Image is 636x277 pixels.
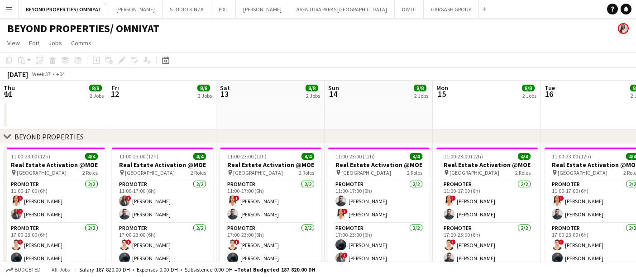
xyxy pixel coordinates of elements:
[5,265,42,275] button: Budgeted
[17,169,67,176] span: [GEOGRAPHIC_DATA]
[436,161,538,169] h3: Real Estate Activation @MOE
[119,153,158,160] span: 11:00-23:00 (12h)
[126,196,131,201] span: !
[19,0,109,18] button: BEYOND PROPERTIES/ OMNIYAT
[90,92,104,99] div: 2 Jobs
[436,84,448,92] span: Mon
[236,0,289,18] button: [PERSON_NAME]
[407,169,422,176] span: 2 Roles
[522,85,535,91] span: 8/8
[545,84,555,92] span: Tue
[234,196,239,201] span: !
[436,148,538,267] app-job-card: 11:00-23:00 (12h)4/4Real Estate Activation @MOE [GEOGRAPHIC_DATA]2 RolesPromoter2/211:00-17:00 (6...
[328,84,339,92] span: Sun
[4,37,24,49] a: View
[436,223,538,267] app-card-role: Promoter2/217:00-23:00 (6h)![PERSON_NAME][PERSON_NAME]
[328,223,430,267] app-card-role: Promoter2/217:00-23:00 (6h)[PERSON_NAME]![PERSON_NAME]
[191,169,206,176] span: 2 Roles
[618,23,629,34] app-user-avatar: Ines de Puybaudet
[552,153,591,160] span: 11:00-23:00 (12h)
[395,0,424,18] button: DWTC
[328,161,430,169] h3: Real Estate Activation @MOE
[79,266,316,273] div: Salary 187 820.00 DH + Expenses 0.00 DH + Subsistence 0.00 DH =
[14,267,41,273] span: Budgeted
[193,153,206,160] span: 4/4
[126,239,131,245] span: !
[18,196,23,201] span: !
[335,153,375,160] span: 11:00-23:00 (12h)
[71,39,91,47] span: Comms
[14,132,84,141] div: BEYOND PROPERTIES
[112,179,213,223] app-card-role: Promoter2/211:00-17:00 (6h)![PERSON_NAME][PERSON_NAME]
[237,266,316,273] span: Total Budgeted 187 820.00 DH
[163,0,211,18] button: STUDIO KINZA
[30,71,53,77] span: Week 37
[197,85,210,91] span: 8/8
[220,148,321,267] app-job-card: 11:00-23:00 (12h)4/4Real Estate Activation @MOE [GEOGRAPHIC_DATA]2 RolesPromoter2/211:00-17:00 (6...
[89,85,102,91] span: 8/8
[558,169,607,176] span: [GEOGRAPHIC_DATA]
[414,92,428,99] div: 2 Jobs
[306,85,318,91] span: 8/8
[82,169,98,176] span: 2 Roles
[25,37,43,49] a: Edit
[518,153,531,160] span: 4/4
[301,153,314,160] span: 4/4
[4,84,15,92] span: Thu
[450,239,456,245] span: !
[424,0,479,18] button: GARGASH GROUP
[4,161,105,169] h3: Real Estate Activation @MOE
[342,209,348,214] span: !
[328,179,430,223] app-card-role: Promoter2/211:00-17:00 (6h)[PERSON_NAME]![PERSON_NAME]
[11,153,50,160] span: 11:00-23:00 (12h)
[450,196,456,201] span: !
[4,179,105,223] app-card-role: Promoter2/211:00-17:00 (6h)![PERSON_NAME]![PERSON_NAME]
[559,239,564,245] span: !
[444,153,483,160] span: 11:00-23:00 (12h)
[211,0,236,18] button: PIXL
[289,0,395,18] button: AVENTURA PARKS [GEOGRAPHIC_DATA]
[29,39,39,47] span: Edit
[220,84,230,92] span: Sat
[543,89,555,99] span: 16
[220,223,321,267] app-card-role: Promoter2/217:00-23:00 (6h)![PERSON_NAME][PERSON_NAME]
[112,84,119,92] span: Fri
[112,223,213,267] app-card-role: Promoter2/217:00-23:00 (6h)![PERSON_NAME][PERSON_NAME]
[48,39,62,47] span: Jobs
[342,253,348,258] span: !
[436,179,538,223] app-card-role: Promoter2/211:00-17:00 (6h)![PERSON_NAME][PERSON_NAME]
[18,209,23,214] span: !
[220,161,321,169] h3: Real Estate Activation @MOE
[7,70,28,79] div: [DATE]
[112,148,213,267] app-job-card: 11:00-23:00 (12h)4/4Real Estate Activation @MOE [GEOGRAPHIC_DATA]2 RolesPromoter2/211:00-17:00 (6...
[67,37,95,49] a: Comms
[299,169,314,176] span: 2 Roles
[341,169,391,176] span: [GEOGRAPHIC_DATA]
[2,89,15,99] span: 11
[559,196,564,201] span: !
[234,239,239,245] span: !
[109,0,163,18] button: [PERSON_NAME]
[7,39,20,47] span: View
[18,239,23,245] span: !
[85,153,98,160] span: 4/4
[110,89,119,99] span: 12
[4,223,105,267] app-card-role: Promoter2/217:00-23:00 (6h)![PERSON_NAME][PERSON_NAME]
[50,266,72,273] span: All jobs
[219,89,230,99] span: 13
[233,169,283,176] span: [GEOGRAPHIC_DATA]
[450,169,499,176] span: [GEOGRAPHIC_DATA]
[56,71,65,77] div: +04
[220,179,321,223] app-card-role: Promoter2/211:00-17:00 (6h)![PERSON_NAME][PERSON_NAME]
[327,89,339,99] span: 14
[328,148,430,267] app-job-card: 11:00-23:00 (12h)4/4Real Estate Activation @MOE [GEOGRAPHIC_DATA]2 RolesPromoter2/211:00-17:00 (6...
[410,153,422,160] span: 4/4
[4,148,105,267] app-job-card: 11:00-23:00 (12h)4/4Real Estate Activation @MOE [GEOGRAPHIC_DATA]2 RolesPromoter2/211:00-17:00 (6...
[414,85,426,91] span: 8/8
[435,89,448,99] span: 15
